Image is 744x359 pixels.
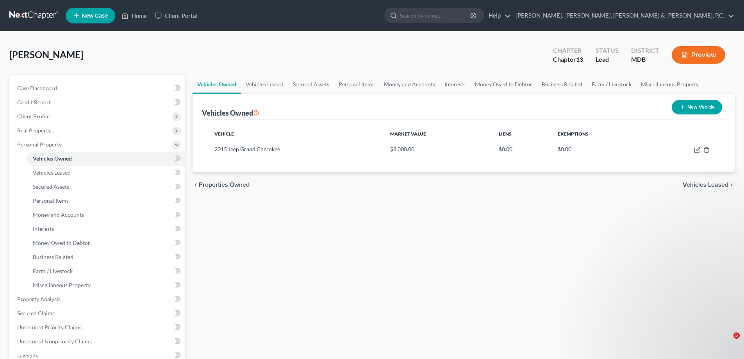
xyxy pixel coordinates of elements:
[33,254,73,260] span: Business Related
[33,183,69,190] span: Secured Assets
[384,126,493,142] th: Market Value
[33,197,69,204] span: Personal Items
[551,126,649,142] th: Exemptions
[288,75,334,94] a: Secured Assets
[683,182,735,188] button: Vehicles Leased chevron_right
[17,85,57,91] span: Case Dashboard
[492,126,551,142] th: Liens
[551,142,649,157] td: $0.00
[596,46,619,55] div: Status
[400,8,471,23] input: Search by name...
[33,239,90,246] span: Money Owed to Debtor
[672,100,722,114] button: New Vehicle
[241,75,288,94] a: Vehicles Leased
[537,75,587,94] a: Business Related
[202,108,259,118] div: Vehicles Owned
[193,182,199,188] i: chevron_left
[587,75,636,94] a: Farm / Livestock
[17,113,50,120] span: Client Profile
[512,9,734,23] a: [PERSON_NAME], [PERSON_NAME], [PERSON_NAME] & [PERSON_NAME], P.C.
[27,278,185,292] a: Miscellaneous Property
[631,46,659,55] div: District
[27,208,185,222] a: Money and Accounts
[384,142,493,157] td: $8,000.00
[27,264,185,278] a: Farm / Livestock
[11,334,185,348] a: Unsecured Nonpriority Claims
[733,332,740,339] span: 5
[27,222,185,236] a: Interests
[11,81,185,95] a: Case Dashboard
[717,332,736,351] iframe: Intercom live chat
[33,282,91,288] span: Miscellaneous Property
[440,75,470,94] a: Interests
[11,306,185,320] a: Secured Claims
[27,152,185,166] a: Vehicles Owned
[11,292,185,306] a: Property Analysis
[553,46,583,55] div: Chapter
[151,9,202,23] a: Client Portal
[17,324,82,330] span: Unsecured Priority Claims
[9,49,83,60] span: [PERSON_NAME]
[17,310,55,316] span: Secured Claims
[27,236,185,250] a: Money Owed to Debtor
[27,166,185,180] a: Vehicles Leased
[33,268,73,274] span: Farm / Livestock
[631,55,659,64] div: MDB
[11,95,185,109] a: Credit Report
[728,182,735,188] i: chevron_right
[470,75,537,94] a: Money Owed to Debtor
[193,75,241,94] a: Vehicles Owned
[636,75,703,94] a: Miscellaneous Property
[17,99,51,105] span: Credit Report
[17,338,92,345] span: Unsecured Nonpriority Claims
[208,142,384,157] td: 2015 Jeep Grand Cherokee
[82,13,108,19] span: New Case
[27,250,185,264] a: Business Related
[33,225,54,232] span: Interests
[576,55,583,63] span: 13
[334,75,379,94] a: Personal Items
[17,352,38,359] span: Lawsuits
[193,182,250,188] button: chevron_left Properties Owned
[33,211,84,218] span: Money and Accounts
[199,182,250,188] span: Properties Owned
[118,9,151,23] a: Home
[33,169,71,176] span: Vehicles Leased
[553,55,583,64] div: Chapter
[17,296,61,302] span: Property Analysis
[672,46,725,64] button: Preview
[379,75,440,94] a: Money and Accounts
[208,126,384,142] th: Vehicle
[27,180,185,194] a: Secured Assets
[596,55,619,64] div: Lead
[17,141,62,148] span: Personal Property
[683,182,728,188] span: Vehicles Leased
[27,194,185,208] a: Personal Items
[17,127,51,134] span: Real Property
[11,320,185,334] a: Unsecured Priority Claims
[485,9,511,23] a: Help
[33,155,72,162] span: Vehicles Owned
[492,142,551,157] td: $0.00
